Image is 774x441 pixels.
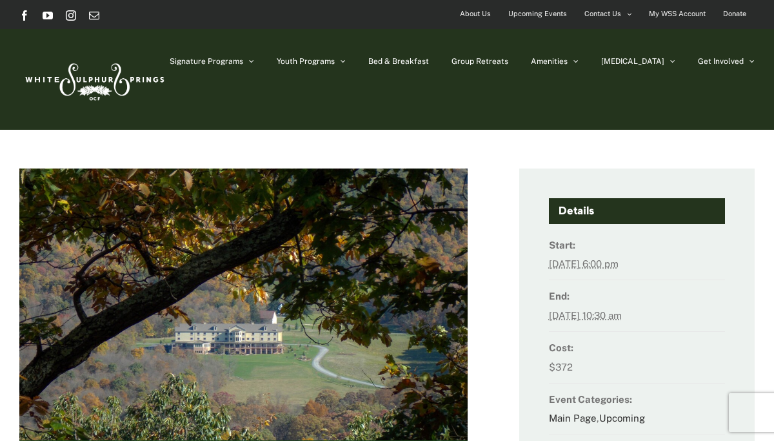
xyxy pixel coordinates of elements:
[451,29,508,94] a: Group Retreats
[508,5,567,23] span: Upcoming Events
[368,57,429,65] span: Bed & Breakfast
[723,5,746,23] span: Donate
[584,5,621,23] span: Contact Us
[170,29,254,94] a: Signature Programs
[698,29,755,94] a: Get Involved
[549,390,726,409] dt: Event Categories:
[549,236,726,254] dt: Start:
[599,413,645,424] a: Upcoming
[649,5,706,23] span: My WSS Account
[549,310,622,321] abbr: 2025-10-30
[170,57,243,65] span: Signature Programs
[531,57,568,65] span: Amenities
[277,57,335,65] span: Youth Programs
[698,57,744,65] span: Get Involved
[549,338,726,357] dt: Cost:
[451,57,508,65] span: Group Retreats
[549,413,597,424] a: Main Page
[368,29,429,94] a: Bed & Breakfast
[549,358,726,384] dd: $372
[19,10,30,21] a: Facebook
[549,258,619,269] abbr: 2025-10-26
[19,49,168,110] img: White Sulphur Springs Logo
[601,29,675,94] a: [MEDICAL_DATA]
[277,29,346,94] a: Youth Programs
[66,10,76,21] a: Instagram
[43,10,53,21] a: YouTube
[549,198,726,224] h4: Details
[549,287,726,305] dt: End:
[89,10,99,21] a: Email
[460,5,491,23] span: About Us
[601,57,664,65] span: [MEDICAL_DATA]
[531,29,579,94] a: Amenities
[549,409,726,435] dd: ,
[170,29,755,94] nav: Main Menu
